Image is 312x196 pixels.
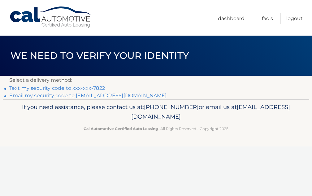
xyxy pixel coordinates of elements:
a: Dashboard [218,13,245,24]
a: Cal Automotive [9,6,93,28]
span: [PHONE_NUMBER] [144,103,199,111]
p: Select a delivery method: [9,76,303,85]
p: If you need assistance, please contact us at: or email us at [12,102,300,122]
a: FAQ's [262,13,273,24]
a: Email my security code to [EMAIL_ADDRESS][DOMAIN_NAME] [9,93,167,98]
a: Logout [286,13,303,24]
p: - All Rights Reserved - Copyright 2025 [12,125,300,132]
a: Text my security code to xxx-xxx-7822 [9,85,105,91]
span: We need to verify your identity [11,50,189,61]
strong: Cal Automotive Certified Auto Leasing [84,126,158,131]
